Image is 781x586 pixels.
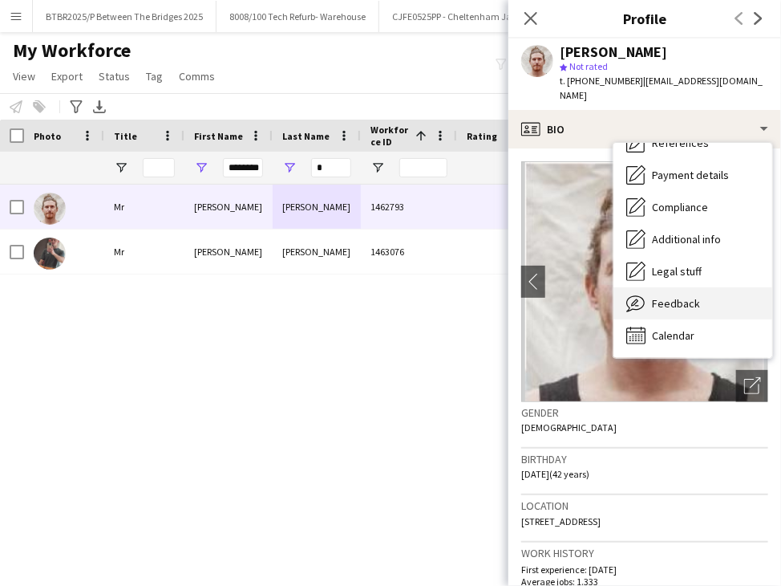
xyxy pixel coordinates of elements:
app-action-btn: Export XLSX [90,97,109,116]
button: 8008/100 Tech Refurb- Warehouse [216,1,379,32]
button: Open Filter Menu [282,161,297,175]
div: 1463076 [361,230,457,274]
span: Calendar [652,328,694,343]
h3: Gender [521,405,768,420]
div: [PERSON_NAME] [560,45,667,59]
button: CJFE0525PP - Cheltenham Jazz - 2025 [379,1,560,32]
div: Legal stuff [613,255,772,287]
input: Last Name Filter Input [311,158,351,177]
span: Comms [179,69,215,83]
button: Open Filter Menu [114,161,128,175]
img: Crew avatar or photo [521,161,768,402]
div: Feedback [613,287,772,319]
span: First Name [194,130,243,142]
button: Open Filter Menu [194,161,208,175]
img: Jonathan van der Velden [34,193,66,225]
span: Rating [467,130,497,142]
div: [PERSON_NAME] [273,185,361,229]
span: [DEMOGRAPHIC_DATA] [521,421,617,433]
div: Mr [104,185,184,229]
span: My Workforce [13,39,131,63]
span: Payment details [652,168,729,182]
a: View [6,66,42,87]
h3: Birthday [521,452,768,466]
div: Payment details [613,159,772,191]
div: [PERSON_NAME] [184,230,273,274]
div: Bio [508,110,781,149]
input: First Name Filter Input [223,158,263,177]
div: [PERSON_NAME] [184,185,273,229]
img: Jonathan Davies [34,238,66,270]
p: First experience: [DATE] [521,564,768,576]
div: Mr [104,230,184,274]
span: Last Name [282,130,330,142]
span: [DATE] (42 years) [521,468,589,480]
input: Workforce ID Filter Input [399,158,447,177]
h3: Profile [508,8,781,29]
span: Title [114,130,137,142]
button: BTBR2025/P Between The Bridges 2025 [33,1,216,32]
button: Open Filter Menu [370,161,385,175]
h3: Work history [521,546,768,560]
div: Compliance [613,191,772,223]
app-action-btn: Advanced filters [67,97,86,116]
div: Additional info [613,223,772,255]
span: Photo [34,130,61,142]
div: [PERSON_NAME] [273,230,361,274]
span: Not rated [569,60,608,72]
input: Title Filter Input [143,158,175,177]
span: | [EMAIL_ADDRESS][DOMAIN_NAME] [560,75,763,101]
a: Tag [140,66,169,87]
span: Tag [146,69,163,83]
a: Export [45,66,89,87]
span: Feedback [652,296,700,311]
a: Comms [172,66,221,87]
span: Additional info [652,232,721,246]
div: 1462793 [361,185,457,229]
span: View [13,69,35,83]
span: Compliance [652,200,708,214]
div: Calendar [613,319,772,352]
span: [STREET_ADDRESS] [521,515,601,527]
span: Workforce ID [370,124,409,148]
span: Status [99,69,130,83]
span: t. [PHONE_NUMBER] [560,75,643,87]
span: Legal stuff [652,264,702,279]
div: References [613,127,772,159]
a: Status [92,66,136,87]
h3: Location [521,499,768,513]
div: Open photos pop-in [736,370,768,402]
span: References [652,136,709,150]
span: Export [51,69,83,83]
